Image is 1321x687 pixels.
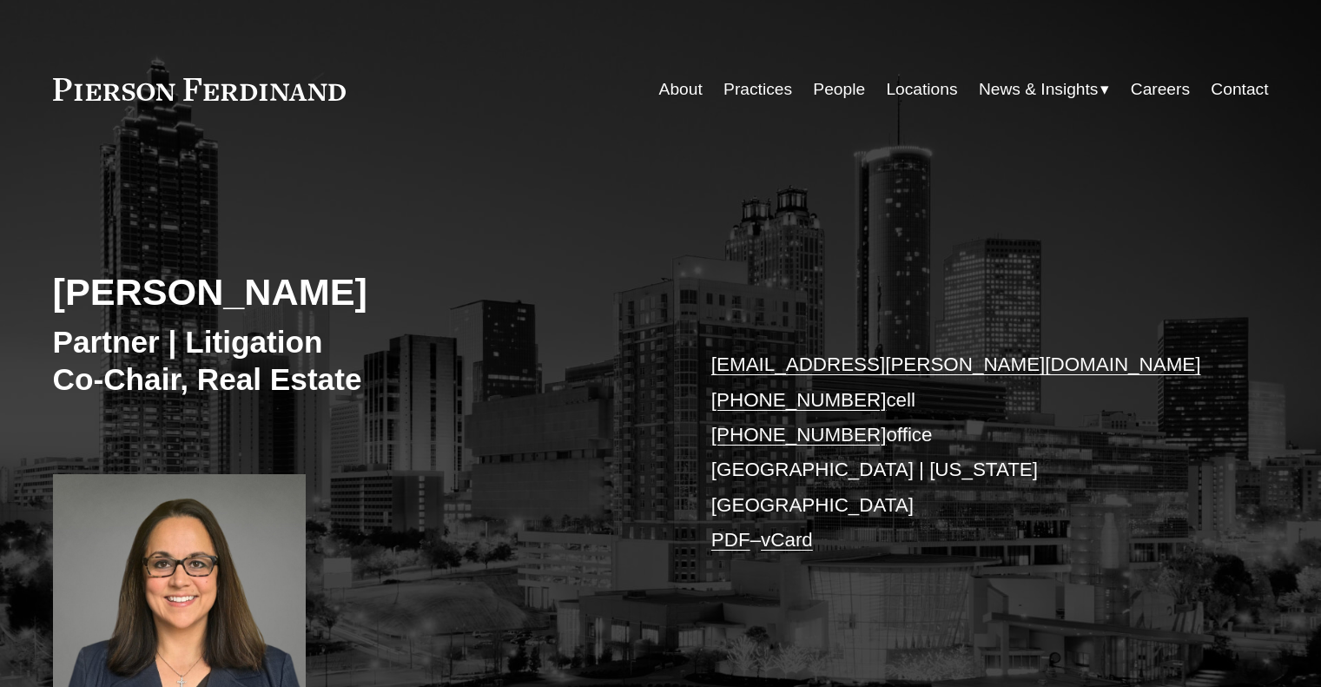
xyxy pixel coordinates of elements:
a: About [659,73,703,106]
h3: Partner | Litigation Co-Chair, Real Estate [53,323,661,399]
a: [PHONE_NUMBER] [711,424,887,446]
a: Locations [886,73,957,106]
p: cell office [GEOGRAPHIC_DATA] | [US_STATE][GEOGRAPHIC_DATA] – [711,347,1218,558]
a: Contact [1211,73,1268,106]
h2: [PERSON_NAME] [53,269,661,314]
a: Careers [1131,73,1190,106]
a: PDF [711,529,750,551]
a: [EMAIL_ADDRESS][PERSON_NAME][DOMAIN_NAME] [711,353,1201,375]
a: [PHONE_NUMBER] [711,389,887,411]
a: People [813,73,865,106]
span: News & Insights [979,75,1099,105]
a: Practices [723,73,792,106]
a: vCard [761,529,813,551]
a: folder dropdown [979,73,1110,106]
